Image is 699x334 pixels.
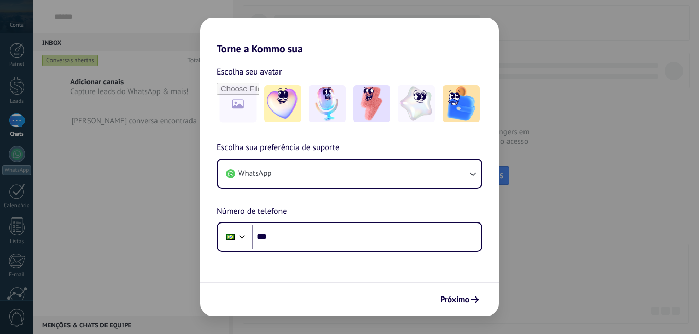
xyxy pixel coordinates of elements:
[353,85,390,122] img: -3.jpeg
[440,296,469,303] span: Próximo
[217,205,287,218] span: Número de telefone
[238,169,271,179] span: WhatsApp
[217,141,339,155] span: Escolha sua preferência de suporte
[217,65,282,79] span: Escolha seu avatar
[264,85,301,122] img: -1.jpeg
[309,85,346,122] img: -2.jpeg
[221,226,240,248] div: Brazil: + 55
[435,291,483,308] button: Próximo
[443,85,480,122] img: -5.jpeg
[200,18,499,55] h2: Torne a Kommo sua
[398,85,435,122] img: -4.jpeg
[218,160,481,188] button: WhatsApp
